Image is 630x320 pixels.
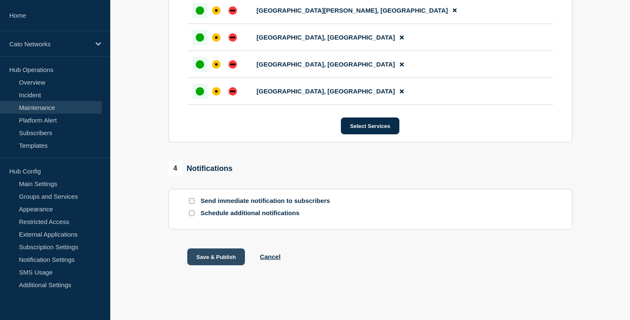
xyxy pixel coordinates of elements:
p: Send immediate notification to subscribers [201,197,335,205]
span: [GEOGRAPHIC_DATA], [GEOGRAPHIC_DATA] [257,88,395,95]
div: affected [212,33,221,42]
input: Send immediate notification to subscribers [189,198,194,204]
div: down [229,33,237,42]
span: 4 [168,161,183,176]
div: up [196,87,204,96]
p: Cato Networks [9,40,90,48]
div: down [229,60,237,69]
span: [GEOGRAPHIC_DATA][PERSON_NAME], [GEOGRAPHIC_DATA] [257,7,448,14]
span: [GEOGRAPHIC_DATA], [GEOGRAPHIC_DATA] [257,61,395,68]
div: affected [212,6,221,15]
span: [GEOGRAPHIC_DATA], [GEOGRAPHIC_DATA] [257,34,395,41]
button: Save & Publish [187,248,245,265]
div: affected [212,60,221,69]
input: Schedule additional notifications [189,211,194,216]
div: up [196,6,204,15]
button: Select Services [341,117,399,134]
div: affected [212,87,221,96]
button: Cancel [260,253,280,260]
div: up [196,60,204,69]
div: down [229,6,237,15]
div: down [229,87,237,96]
p: Schedule additional notifications [201,209,335,217]
div: Notifications [168,161,233,176]
div: up [196,33,204,42]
